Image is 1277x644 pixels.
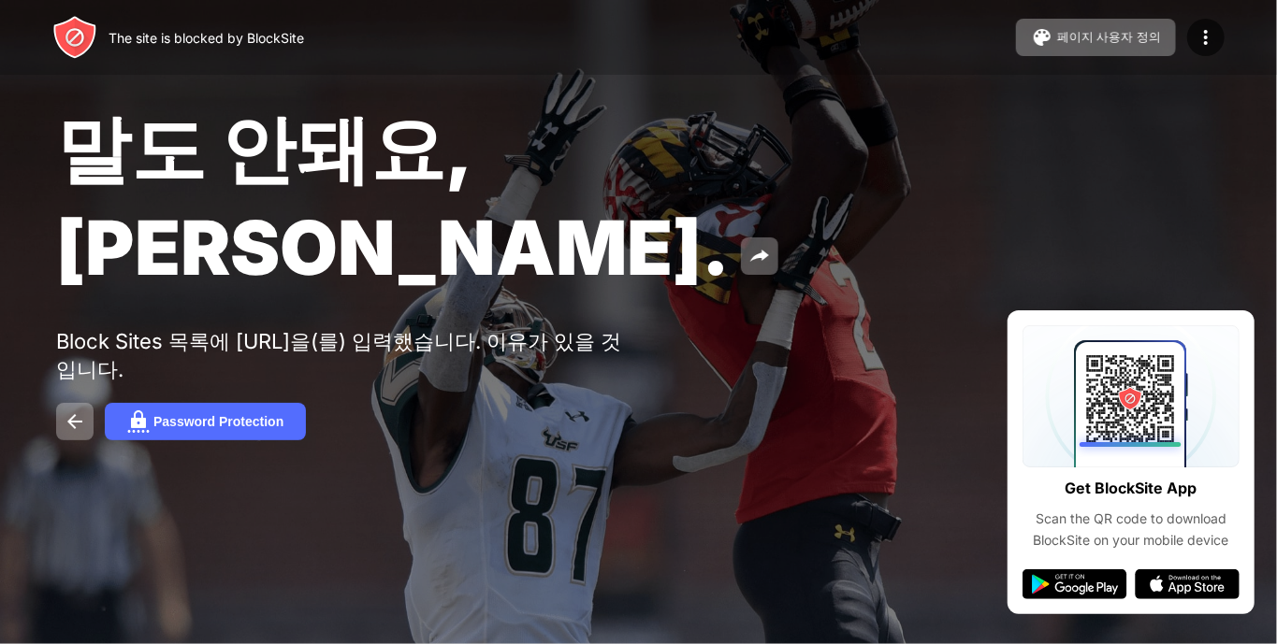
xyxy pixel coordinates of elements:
[109,30,304,46] div: The site is blocked by BlockSite
[1135,569,1240,599] img: app-store.svg
[105,403,306,440] button: Password Protection
[56,103,730,293] span: 말도 안돼요, [PERSON_NAME].
[153,414,283,429] div: Password Protection
[1016,19,1176,56] button: 페이지 사용자 정의
[52,15,97,60] img: header-logo.svg
[1023,569,1127,599] img: google-play.svg
[127,410,150,433] img: password.svg
[1057,29,1161,46] div: 페이지 사용자 정의
[64,410,86,433] img: back.svg
[748,245,771,267] img: share.svg
[1031,26,1053,49] img: pallet.svg
[1195,26,1217,49] img: menu-icon.svg
[56,328,634,384] div: Block Sites 목록에 [URL]을(를) 입력했습니다. 이유가 있을 것입니다.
